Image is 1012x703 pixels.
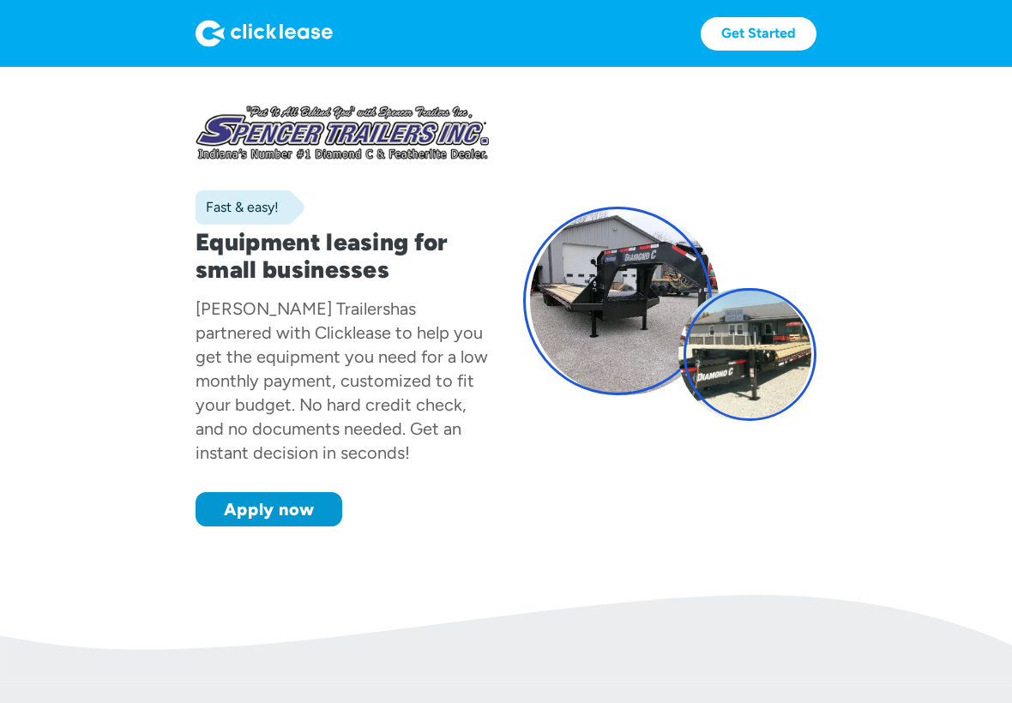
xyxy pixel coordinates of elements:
[196,492,342,526] a: Apply now
[196,199,279,216] div: Fast & easy!
[196,298,390,319] div: [PERSON_NAME] Trailers
[196,228,489,283] h1: Equipment leasing for small businesses
[196,298,488,463] div: has partnered with Clicklease to help you get the equipment you need for a low monthly payment, c...
[196,20,333,47] img: Logo
[701,17,816,51] a: Get Started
